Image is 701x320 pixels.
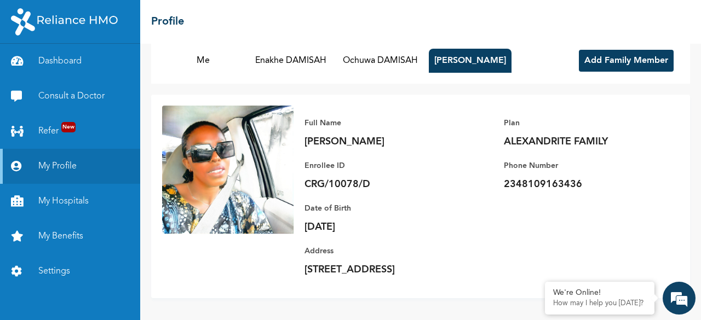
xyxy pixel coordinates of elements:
[504,117,657,130] p: Plan
[107,265,209,299] div: FAQs
[304,135,458,148] p: [PERSON_NAME]
[151,14,184,30] h2: Profile
[579,50,674,72] button: Add Family Member
[162,106,294,237] img: Enrollee
[304,220,458,234] p: [DATE]
[504,178,657,191] p: 2348109163436
[429,49,512,73] button: [PERSON_NAME]
[304,245,458,258] p: Address
[553,299,646,308] p: How may I help you today?
[11,8,118,36] img: RelianceHMO's Logo
[180,5,206,32] div: Minimize live chat window
[504,135,657,148] p: ALEXANDRITE FAMILY
[337,49,423,73] button: Ochuwa DAMISAH
[20,55,44,82] img: d_794563401_company_1708531726252_794563401
[504,159,657,172] p: Phone Number
[5,226,209,265] textarea: Type your message and hit 'Enter'
[61,122,76,132] span: New
[304,202,458,215] p: Date of Birth
[304,178,458,191] p: CRG/10078/D
[250,49,332,73] button: Enakhe DAMISAH
[304,159,458,172] p: Enrollee ID
[5,284,107,292] span: Conversation
[64,102,151,212] span: We're online!
[57,61,184,75] div: Chat with us now
[304,117,458,130] p: Full Name
[553,288,646,298] div: We're Online!
[304,263,458,276] p: [STREET_ADDRESS]
[162,49,244,73] button: Me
